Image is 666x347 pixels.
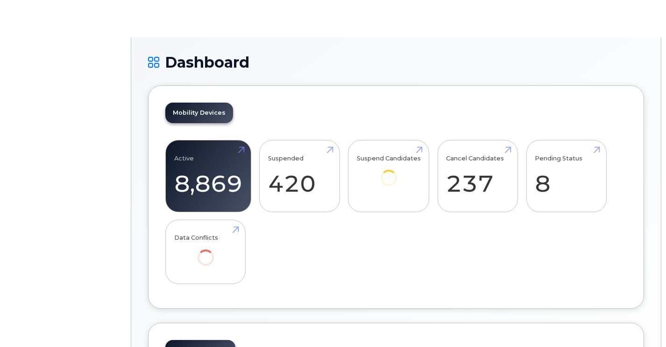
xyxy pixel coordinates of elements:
[535,146,598,207] a: Pending Status 8
[174,225,237,278] a: Data Conflicts
[165,103,233,123] a: Mobility Devices
[446,146,509,207] a: Cancel Candidates 237
[148,54,644,70] h1: Dashboard
[268,146,331,207] a: Suspended 420
[357,146,421,199] a: Suspend Candidates
[174,146,242,207] a: Active 8,869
